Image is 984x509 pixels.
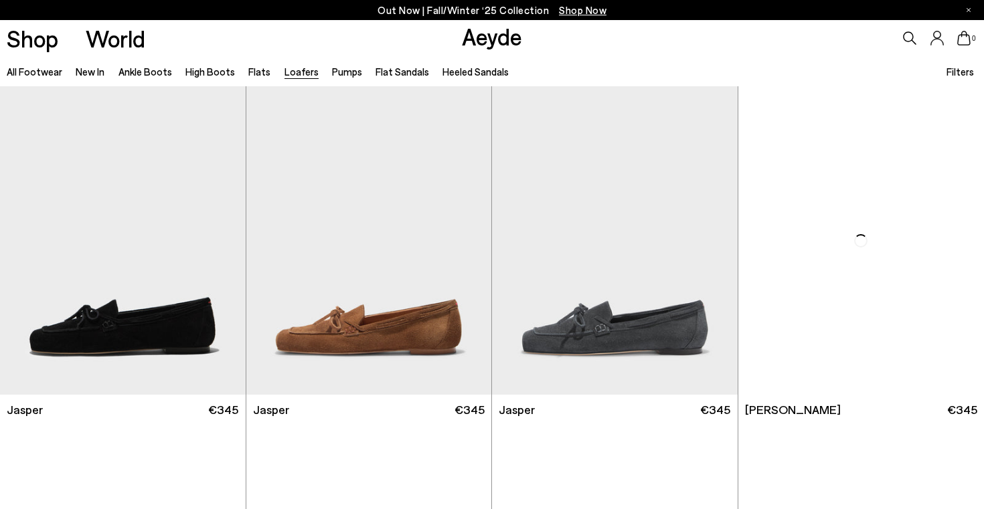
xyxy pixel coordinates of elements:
a: Pumps [332,66,362,78]
a: 0 [957,31,971,45]
a: World [86,27,145,50]
p: Out Now | Fall/Winter ‘25 Collection [378,2,606,19]
img: Jasper Moccasin Loafers [492,86,738,395]
img: Jasper Moccasin Loafers [246,86,492,395]
span: Jasper [499,401,535,418]
a: Aeyde [462,22,522,50]
a: Flat Sandals [376,66,429,78]
span: €345 [947,401,977,418]
span: [PERSON_NAME] [745,401,841,418]
a: Shop [7,27,58,50]
span: Jasper [253,401,289,418]
span: Filters [947,66,974,78]
span: Jasper [7,401,43,418]
a: New In [76,66,104,78]
span: €345 [455,401,485,418]
a: Ankle Boots [118,66,172,78]
a: Flats [248,66,270,78]
span: Navigate to /collections/new-in [559,4,606,16]
a: Heeled Sandals [442,66,509,78]
a: High Boots [185,66,235,78]
span: 0 [971,35,977,42]
span: €345 [700,401,730,418]
span: €345 [208,401,238,418]
a: Jasper €345 [492,395,738,425]
a: Jasper €345 [246,395,492,425]
a: Loafers [284,66,319,78]
a: All Footwear [7,66,62,78]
